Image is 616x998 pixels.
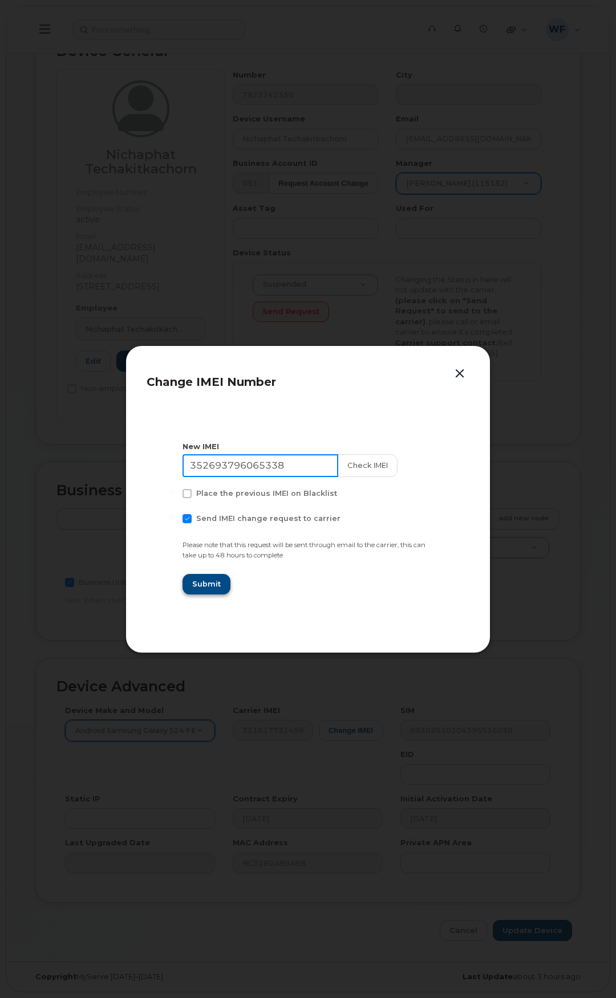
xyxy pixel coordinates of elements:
button: Check IMEI [338,454,398,477]
div: New IMEI [183,441,433,452]
span: Place the previous IMEI on Blacklist [196,489,337,498]
input: Send IMEI change request to carrier [169,514,175,520]
span: Send IMEI change request to carrier [196,514,341,523]
span: Submit [192,579,221,589]
small: Please note that this request will be sent through email to the carrier, this can take up to 48 h... [183,541,425,560]
input: Place the previous IMEI on Blacklist [169,489,175,495]
span: Change IMEI Number [147,375,276,389]
button: Submit [183,574,230,594]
